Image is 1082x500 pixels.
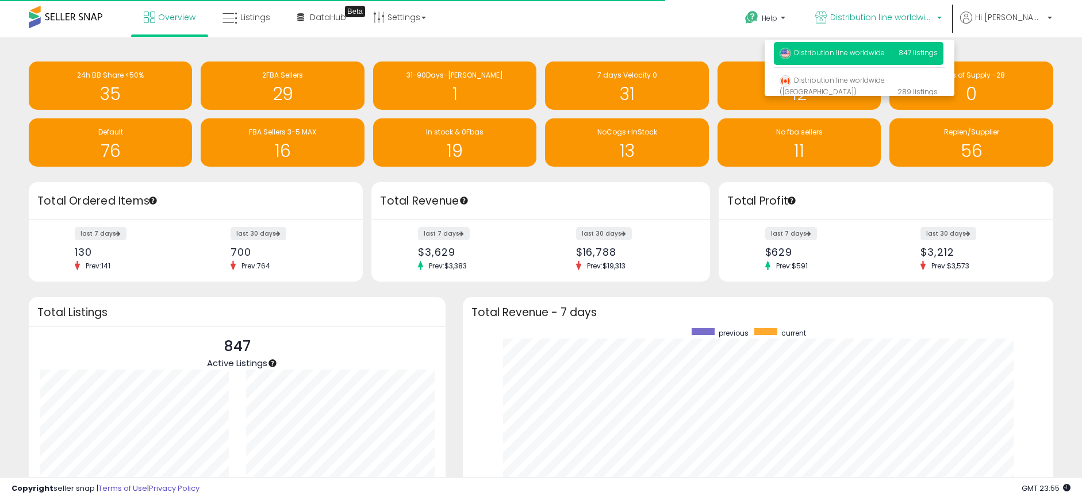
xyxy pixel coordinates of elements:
[765,246,878,258] div: $629
[148,195,158,206] div: Tooltip anchor
[207,357,267,369] span: Active Listings
[98,127,123,137] span: Default
[249,127,316,137] span: FBA Sellers 3-5 MAX
[240,11,270,23] span: Listings
[206,141,358,160] h1: 16
[718,61,881,110] a: [PERSON_NAME] MIn 12
[551,141,703,160] h1: 13
[780,48,885,57] span: Distribution line worldwide
[380,193,701,209] h3: Total Revenue
[780,75,791,87] img: canada.png
[895,141,1047,160] h1: 56
[423,261,473,271] span: Prev: $3,383
[29,118,192,167] a: Default 76
[379,141,531,160] h1: 19
[1022,483,1071,494] span: 2025-10-7 23:55 GMT
[889,118,1053,167] a: Replen/Supplier 56
[938,70,1005,80] span: Days of Supply -28
[373,61,536,110] a: 31-90Days-[PERSON_NAME] 1
[37,193,354,209] h3: Total Ordered Items
[75,227,126,240] label: last 7 days
[77,70,144,80] span: 24h BB Share <50%
[236,261,276,271] span: Prev: 764
[34,141,186,160] h1: 76
[745,10,759,25] i: Get Help
[719,328,749,338] span: previous
[770,261,814,271] span: Prev: $591
[37,308,437,317] h3: Total Listings
[345,6,365,17] div: Tooltip anchor
[727,193,1044,209] h3: Total Profit
[576,227,632,240] label: last 30 days
[551,84,703,103] h1: 31
[471,308,1045,317] h3: Total Revenue - 7 days
[206,84,358,103] h1: 29
[231,227,286,240] label: last 30 days
[373,118,536,167] a: In stock & 0Fbas 19
[310,11,346,23] span: DataHub
[895,84,1047,103] h1: 0
[158,11,195,23] span: Overview
[545,61,708,110] a: 7 days Velocity 0 31
[576,246,690,258] div: $16,788
[780,48,791,59] img: usa.png
[75,246,187,258] div: 130
[786,195,797,206] div: Tooltip anchor
[201,118,364,167] a: FBA Sellers 3-5 MAX 16
[11,483,199,494] div: seller snap | |
[597,127,657,137] span: NoCogs+InStock
[406,70,503,80] span: 31-90Days-[PERSON_NAME]
[29,61,192,110] a: 24h BB Share <50% 35
[80,261,116,271] span: Prev: 141
[231,246,343,258] div: 700
[889,61,1053,110] a: Days of Supply -28 0
[545,118,708,167] a: NoCogs+InStock 13
[98,483,147,494] a: Terms of Use
[149,483,199,494] a: Privacy Policy
[960,11,1052,37] a: Hi [PERSON_NAME]
[944,127,999,137] span: Replen/Supplier
[201,61,364,110] a: 2FBA Sellers 29
[459,195,469,206] div: Tooltip anchor
[597,70,657,80] span: 7 days Velocity 0
[781,328,806,338] span: current
[379,84,531,103] h1: 1
[975,11,1044,23] span: Hi [PERSON_NAME]
[926,261,975,271] span: Prev: $3,573
[718,118,881,167] a: No fba sellers 11
[418,227,470,240] label: last 7 days
[418,246,532,258] div: $3,629
[723,141,875,160] h1: 11
[762,13,777,23] span: Help
[581,261,631,271] span: Prev: $19,313
[920,246,1033,258] div: $3,212
[267,358,278,368] div: Tooltip anchor
[830,11,934,23] span: Distribution line worldwide
[11,483,53,494] strong: Copyright
[34,84,186,103] h1: 35
[262,70,303,80] span: 2FBA Sellers
[899,48,938,57] span: 847 listings
[736,2,797,37] a: Help
[723,84,875,103] h1: 12
[920,227,976,240] label: last 30 days
[776,127,823,137] span: No fba sellers
[426,127,484,137] span: In stock & 0Fbas
[765,227,817,240] label: last 7 days
[207,336,267,357] p: 847
[780,75,885,97] span: Distribution line worldwide ([GEOGRAPHIC_DATA])
[897,87,938,97] span: 289 listings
